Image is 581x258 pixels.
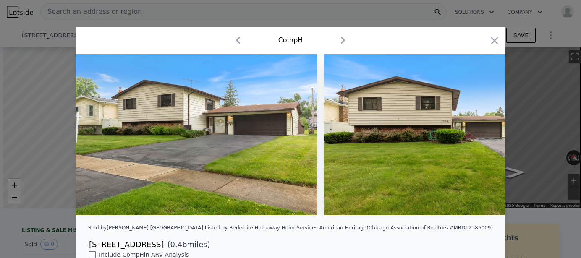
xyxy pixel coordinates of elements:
[164,239,210,250] span: ( miles)
[88,225,205,231] div: Sold by [PERSON_NAME] [GEOGRAPHIC_DATA] .
[89,239,164,250] div: [STREET_ADDRESS]
[96,251,192,258] span: Include Comp H in ARV Analysis
[324,54,566,215] img: Property Img
[205,225,493,231] div: Listed by Berkshire Hathaway HomeServices American Heritage (Chicago Association of Realtors #MRD...
[278,35,303,45] div: Comp H
[170,240,187,249] span: 0.46
[76,54,317,215] img: Property Img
